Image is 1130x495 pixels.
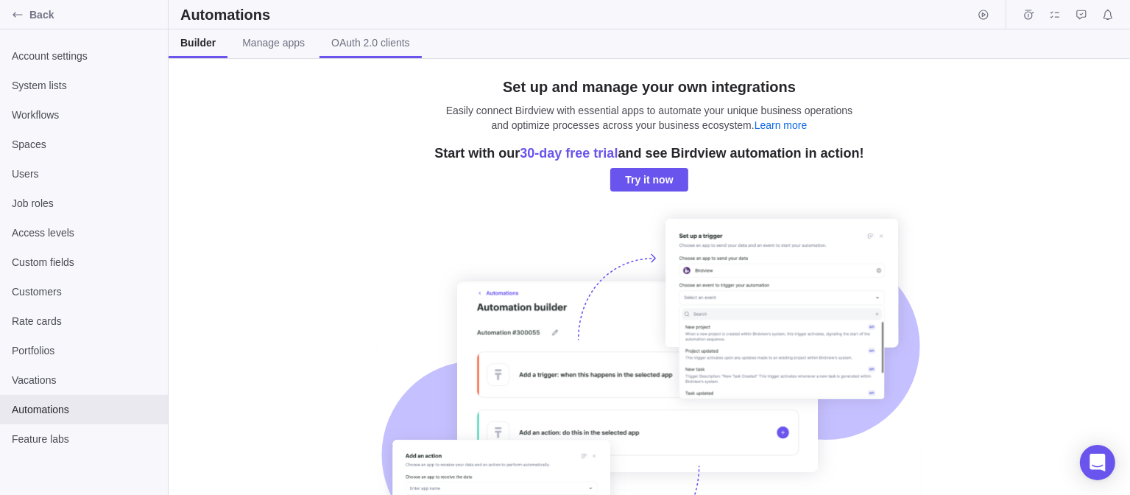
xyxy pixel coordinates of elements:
span: Approval requests [1071,4,1092,25]
h2: Automations [180,4,270,25]
span: My assignments [1045,4,1065,25]
span: Easily connect Birdview with essential apps to automate your unique business operations and optim... [446,105,853,131]
span: Vacations [12,373,156,387]
span: Back [29,7,162,22]
a: Manage apps [230,29,317,58]
span: Portfolios [12,343,156,358]
span: Users [12,166,156,181]
a: Approval requests [1071,11,1092,23]
span: Custom fields [12,255,156,270]
span: Time logs [1018,4,1039,25]
h2: Set up and manage your own integrations [503,77,796,97]
span: Start timer [973,4,994,25]
span: Feature labs [12,432,156,446]
span: Account settings [12,49,156,63]
a: Learn more [755,119,808,131]
span: Manage apps [242,35,305,50]
a: OAuth 2.0 clients [319,29,422,58]
span: Job roles [12,196,156,211]
span: Automations [12,402,156,417]
span: Workflows [12,108,156,122]
span: Rate cards [12,314,156,329]
div: Open Intercom Messenger [1080,445,1115,480]
a: Builder [169,29,227,58]
span: Customers [12,284,156,299]
span: Try it now [625,171,673,189]
span: 30-day free trial [520,146,618,161]
span: Access levels [12,225,156,240]
span: System lists [12,78,156,93]
span: Notifications [1098,4,1118,25]
a: My assignments [1045,11,1065,23]
span: Spaces [12,137,156,152]
a: Notifications [1098,11,1118,23]
span: Builder [180,35,216,50]
span: Try it now [610,168,688,192]
span: OAuth 2.0 clients [331,35,410,50]
a: Time logs [1018,11,1039,23]
h3: Start with our and see Birdview automation in action! [434,144,864,162]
